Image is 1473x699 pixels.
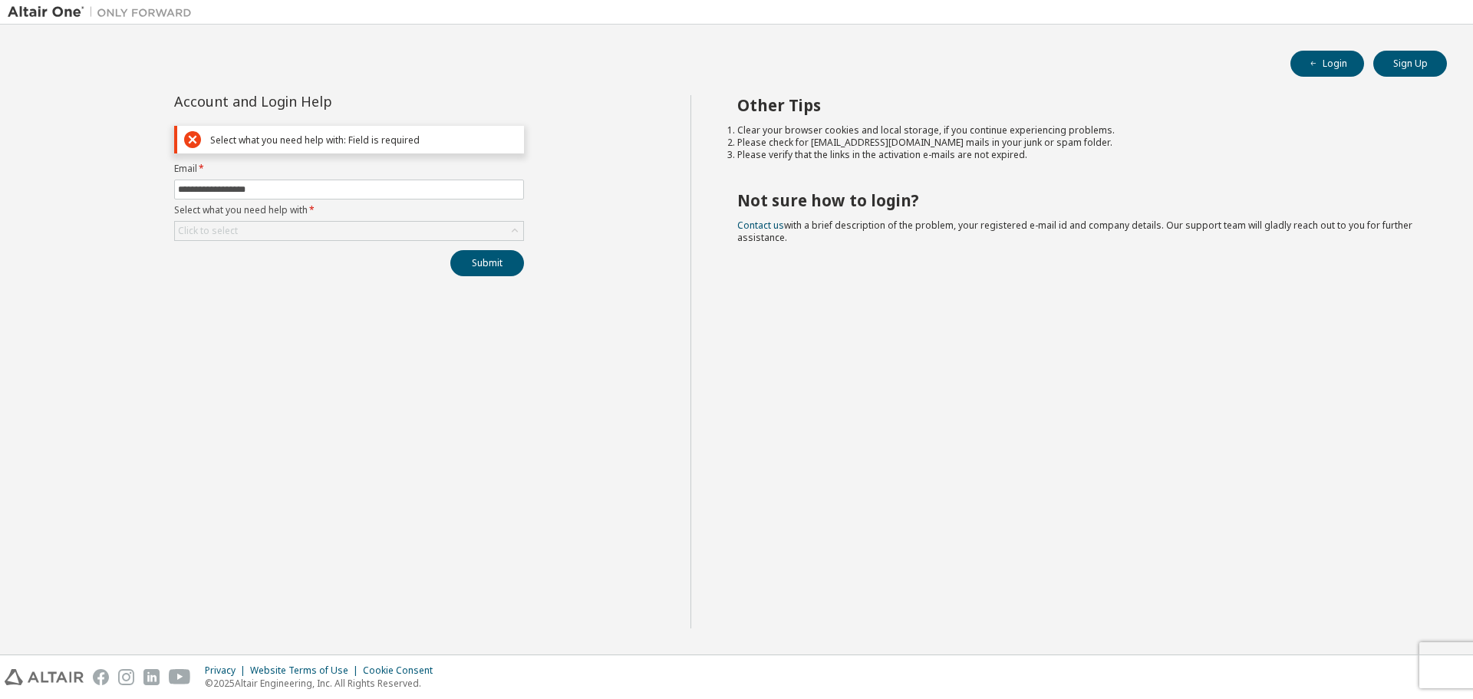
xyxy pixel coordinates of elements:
li: Clear your browser cookies and local storage, if you continue experiencing problems. [737,124,1420,137]
button: Submit [450,250,524,276]
label: Email [174,163,524,175]
img: instagram.svg [118,669,134,685]
button: Sign Up [1373,51,1447,77]
div: Privacy [205,664,250,677]
span: with a brief description of the problem, your registered e-mail id and company details. Our suppo... [737,219,1412,244]
div: Cookie Consent [363,664,442,677]
img: facebook.svg [93,669,109,685]
div: Click to select [175,222,523,240]
label: Select what you need help with [174,204,524,216]
li: Please check for [EMAIL_ADDRESS][DOMAIN_NAME] mails in your junk or spam folder. [737,137,1420,149]
p: © 2025 Altair Engineering, Inc. All Rights Reserved. [205,677,442,690]
img: altair_logo.svg [5,669,84,685]
a: Contact us [737,219,784,232]
li: Please verify that the links in the activation e-mails are not expired. [737,149,1420,161]
h2: Not sure how to login? [737,190,1420,210]
img: linkedin.svg [143,669,160,685]
button: Login [1290,51,1364,77]
div: Click to select [178,225,238,237]
h2: Other Tips [737,95,1420,115]
div: Select what you need help with: Field is required [210,134,517,146]
img: youtube.svg [169,669,191,685]
img: Altair One [8,5,199,20]
div: Account and Login Help [174,95,454,107]
div: Website Terms of Use [250,664,363,677]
